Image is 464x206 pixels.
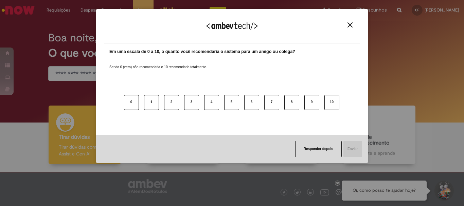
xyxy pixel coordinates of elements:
[244,95,259,110] button: 6
[295,141,342,157] button: Responder depois
[184,95,199,110] button: 3
[109,57,207,70] label: Sendo 0 (zero) não recomendaria e 10 recomendaria totalmente.
[345,22,355,28] button: Close
[207,22,257,30] img: Logo Ambevtech
[204,95,219,110] button: 4
[144,95,159,110] button: 1
[264,95,279,110] button: 7
[304,95,319,110] button: 9
[164,95,179,110] button: 2
[284,95,299,110] button: 8
[109,49,295,55] label: Em uma escala de 0 a 10, o quanto você recomendaria o sistema para um amigo ou colega?
[124,95,139,110] button: 0
[324,95,339,110] button: 10
[224,95,239,110] button: 5
[347,22,353,27] img: Close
